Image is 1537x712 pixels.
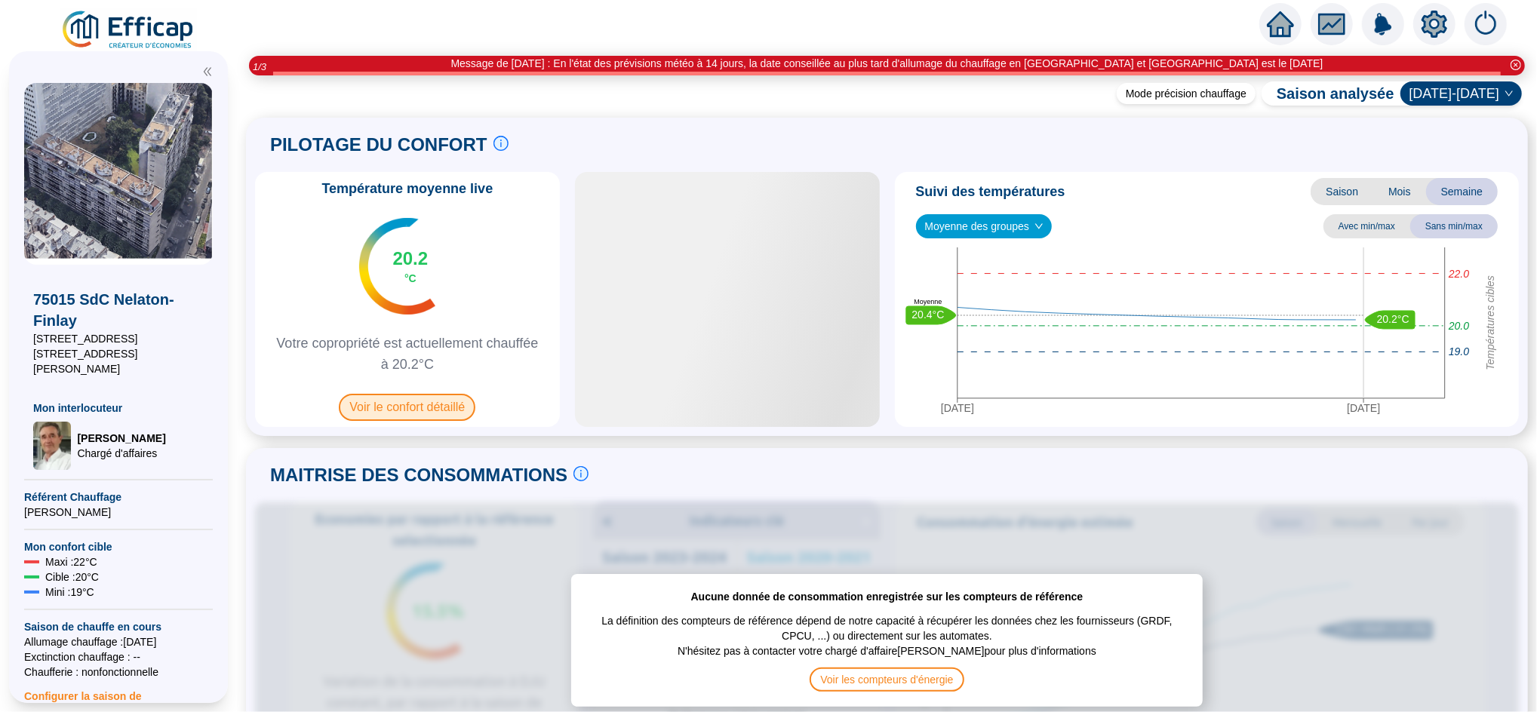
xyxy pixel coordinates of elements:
span: Avec min/max [1323,214,1410,238]
span: Mon interlocuteur [33,400,204,416]
span: Voir le confort détaillé [339,394,475,421]
text: 20.4°C [911,308,944,321]
span: Moyenne des groupes [925,215,1044,238]
span: Allumage chauffage : [DATE] [24,634,213,649]
span: Votre copropriété est actuellement chauffée à 20.2°C [261,333,554,375]
i: 1 / 3 [253,61,266,72]
span: Sans min/max [1410,214,1498,238]
tspan: [DATE] [940,402,973,414]
tspan: [DATE] [1347,402,1380,414]
img: alerts [1465,3,1507,45]
span: down [1505,89,1514,98]
span: N'hésitez pas à contacter votre chargé d'affaire [PERSON_NAME] pour plus d'informations [678,643,1096,667]
span: [PERSON_NAME] [24,505,213,520]
img: efficap energie logo [60,9,197,51]
span: MAITRISE DES CONSOMMATIONS [270,463,567,487]
span: Aucune donnée de consommation enregistrée sur les compteurs de référence [691,589,1084,604]
span: double-left [202,66,213,77]
span: down [1034,222,1044,231]
text: 20.2°C [1376,313,1409,325]
img: Chargé d'affaires [33,422,71,470]
span: close-circle [1511,60,1521,70]
text: Moyenne [914,298,942,305]
span: 2025-2026 [1409,82,1513,105]
span: Voir les compteurs d'énergie [810,667,964,692]
span: [PERSON_NAME] [77,431,165,446]
span: info-circle [573,466,589,481]
span: La définition des compteurs de référence dépend de notre capacité à récupérer les données chez le... [586,604,1188,643]
span: Exctinction chauffage : -- [24,649,213,664]
span: Maxi : 22 °C [45,554,97,569]
tspan: 20.0 [1448,320,1469,332]
span: home [1267,11,1294,38]
span: 20.2 [393,247,429,271]
span: setting [1421,11,1448,38]
div: Message de [DATE] : En l'état des prévisions météo à 14 jours, la date conseillée au plus tard d'... [451,56,1323,72]
span: Saison analysée [1262,83,1394,104]
span: Chargé d'affaires [77,446,165,461]
span: Saison [1311,178,1373,205]
span: Suivi des températures [916,181,1065,202]
span: Cible : 20 °C [45,569,99,585]
span: Mois [1373,178,1426,205]
span: [STREET_ADDRESS] [33,331,204,346]
span: PILOTAGE DU CONFORT [270,133,487,157]
span: fund [1318,11,1345,38]
img: alerts [1362,3,1404,45]
span: Température moyenne live [313,178,503,199]
span: Chaufferie : non fonctionnelle [24,664,213,680]
span: 75015 SdC Nelaton-Finlay [33,289,204,331]
span: Mon confort cible [24,539,213,554]
tspan: Températures cibles [1483,275,1496,370]
img: indicateur températures [359,218,435,315]
tspan: 22.0 [1448,268,1469,280]
span: °C [404,271,417,286]
span: Mini : 19 °C [45,585,94,600]
span: Référent Chauffage [24,489,213,505]
div: Mode précision chauffage [1117,83,1256,104]
span: Semaine [1426,178,1498,205]
span: Saison de chauffe en cours [24,619,213,634]
tspan: 19.0 [1449,346,1469,358]
span: [STREET_ADDRESS][PERSON_NAME] [33,346,204,376]
span: info-circle [493,136,509,151]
